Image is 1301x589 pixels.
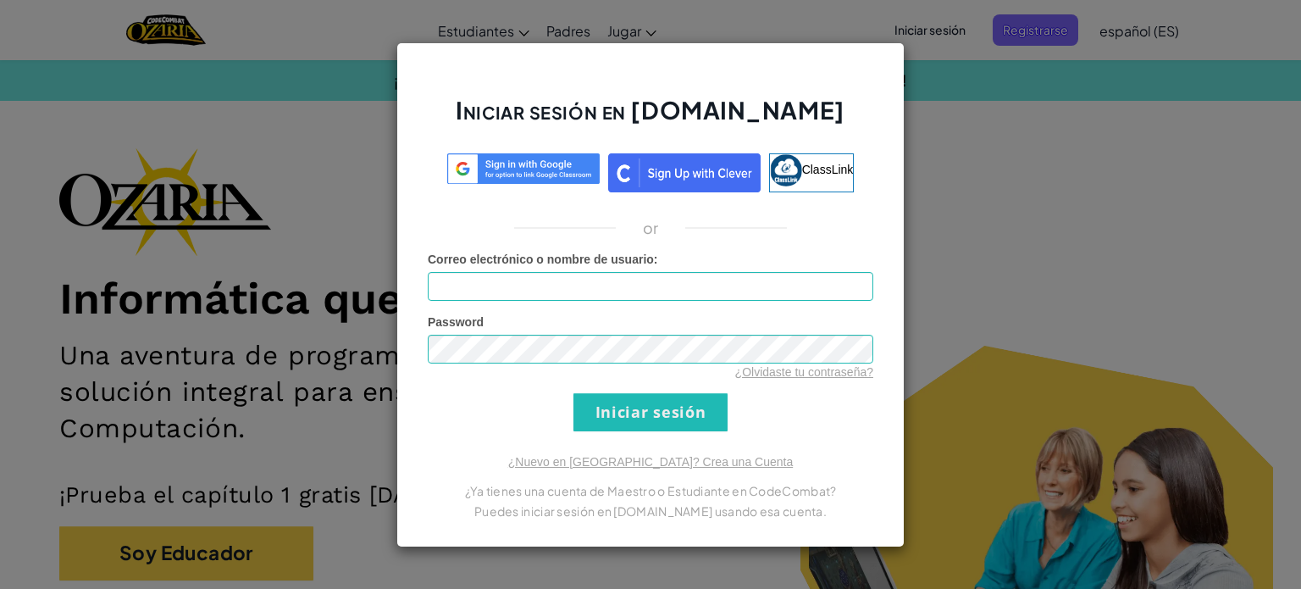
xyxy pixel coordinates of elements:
[608,153,761,192] img: clever_sso_button@2x.png
[428,315,484,329] span: Password
[428,501,873,521] p: Puedes iniciar sesión en [DOMAIN_NAME] usando esa cuenta.
[508,455,793,469] a: ¿Nuevo en [GEOGRAPHIC_DATA]? Crea una Cuenta
[447,153,600,185] img: log-in-google-sso.svg
[428,253,654,266] span: Correo electrónico o nombre de usuario
[428,481,873,501] p: ¿Ya tienes una cuenta de Maestro o Estudiante en CodeCombat?
[802,162,854,175] span: ClassLink
[735,365,873,379] a: ¿Olvidaste tu contraseña?
[643,218,659,238] p: or
[573,393,728,431] input: Iniciar sesión
[428,251,658,268] label: :
[770,154,802,186] img: classlink-logo-small.png
[428,94,873,143] h2: Iniciar sesión en [DOMAIN_NAME]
